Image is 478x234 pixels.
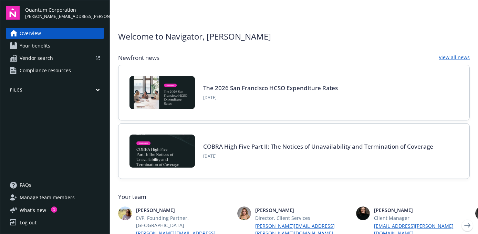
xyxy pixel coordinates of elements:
[203,84,338,92] a: The 2026 San Francisco HCSO Expenditure Rates
[255,214,351,222] span: Director, Client Services
[20,217,37,228] div: Log out
[6,180,104,191] a: FAQs
[118,206,132,220] img: photo
[6,65,104,76] a: Compliance resources
[136,214,232,229] span: EVP, Founding Partner, [GEOGRAPHIC_DATA]
[20,206,46,214] span: What ' s new
[237,206,251,220] img: photo
[25,6,104,20] button: Quantum Corporation[PERSON_NAME][EMAIL_ADDRESS][PERSON_NAME][DOMAIN_NAME]
[356,206,370,220] img: photo
[118,54,159,62] span: Newfront news
[20,65,71,76] span: Compliance resources
[255,206,351,214] span: [PERSON_NAME]
[6,192,104,203] a: Manage team members
[25,13,104,20] span: [PERSON_NAME][EMAIL_ADDRESS][PERSON_NAME][DOMAIN_NAME]
[118,193,470,201] span: Your team
[203,142,433,150] a: COBRA High Five Part II: The Notices of Unavailability and Termination of Coverage
[6,28,104,39] a: Overview
[25,6,104,13] span: Quantum Corporation
[6,206,57,214] button: What's new1
[6,6,20,20] img: navigator-logo.svg
[6,40,104,51] a: Your benefits
[6,53,104,64] a: Vendor search
[203,153,433,159] span: [DATE]
[129,135,195,168] img: BLOG-Card Image - Compliance - COBRA High Five Pt 2 - 08-21-25.jpg
[20,180,31,191] span: FAQs
[6,87,104,96] button: Files
[462,220,473,231] a: Next
[374,214,470,222] span: Client Manager
[20,28,41,39] span: Overview
[20,40,50,51] span: Your benefits
[374,206,470,214] span: [PERSON_NAME]
[118,30,271,43] span: Welcome to Navigator , [PERSON_NAME]
[20,192,75,203] span: Manage team members
[129,76,195,109] img: BLOG+Card Image - Compliance - 2026 SF HCSO Expenditure Rates - 08-26-25.jpg
[203,95,338,101] span: [DATE]
[20,53,53,64] span: Vendor search
[136,206,232,214] span: [PERSON_NAME]
[439,54,470,62] a: View all news
[51,206,57,213] div: 1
